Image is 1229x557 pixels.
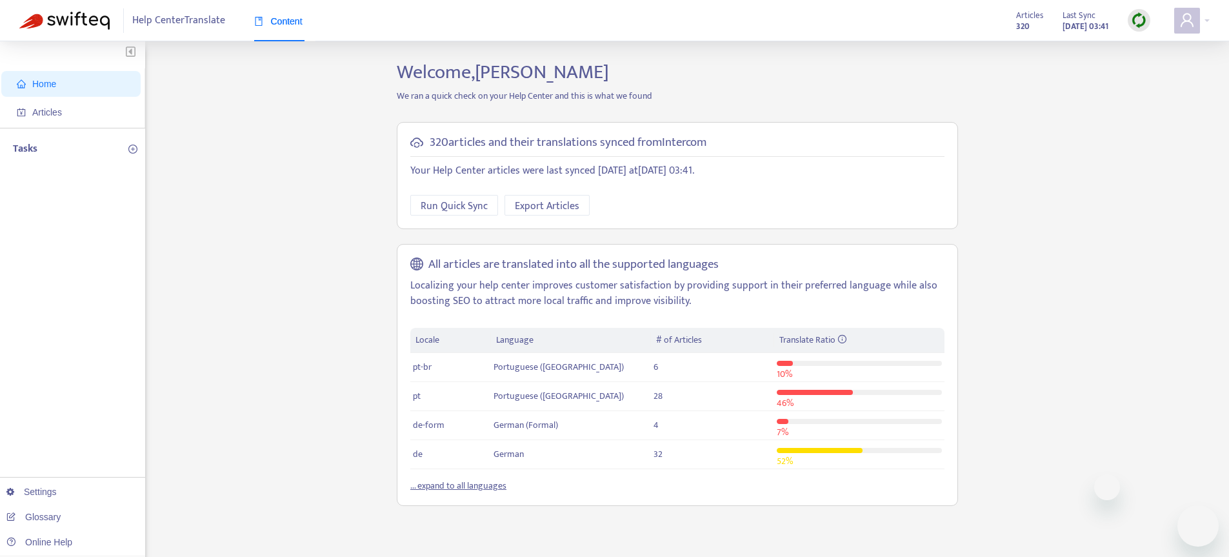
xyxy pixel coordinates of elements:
[494,447,524,461] span: German
[410,163,944,179] p: Your Help Center articles were last synced [DATE] at [DATE] 03:41 .
[254,17,263,26] span: book
[651,328,774,353] th: # of Articles
[777,396,794,410] span: 46 %
[32,79,56,89] span: Home
[494,360,624,374] span: Portuguese ([GEOGRAPHIC_DATA])
[410,136,423,149] span: cloud-sync
[421,198,488,214] span: Run Quick Sync
[413,447,423,461] span: de
[428,258,719,272] h5: All articles are translated into all the supported languages
[6,512,61,522] a: Glossary
[491,328,651,353] th: Language
[19,12,110,30] img: Swifteq
[777,367,792,381] span: 10 %
[654,418,659,432] span: 4
[32,107,62,117] span: Articles
[410,278,944,309] p: Localizing your help center improves customer satisfaction by providing support in their preferre...
[410,478,506,493] a: ... expand to all languages
[413,389,421,403] span: pt
[387,89,968,103] p: We ran a quick check on your Help Center and this is what we found
[1016,8,1043,23] span: Articles
[128,145,137,154] span: plus-circle
[1179,12,1195,28] span: user
[1094,474,1120,500] iframe: Close message
[1131,12,1147,28] img: sync.dc5367851b00ba804db3.png
[515,198,579,214] span: Export Articles
[17,108,26,117] span: account-book
[413,360,432,374] span: pt-br
[505,195,590,216] button: Export Articles
[1063,8,1095,23] span: Last Sync
[410,195,498,216] button: Run Quick Sync
[6,537,72,547] a: Online Help
[654,447,663,461] span: 32
[413,418,445,432] span: de-form
[397,56,609,88] span: Welcome, [PERSON_NAME]
[132,8,225,33] span: Help Center Translate
[1177,505,1219,547] iframe: Button to launch messaging window
[410,328,491,353] th: Locale
[777,425,788,440] span: 7 %
[13,141,37,157] p: Tasks
[17,79,26,88] span: home
[654,360,658,374] span: 6
[777,454,793,469] span: 52 %
[494,389,624,403] span: Portuguese ([GEOGRAPHIC_DATA])
[6,487,57,497] a: Settings
[430,136,706,150] h5: 320 articles and their translations synced from Intercom
[254,16,303,26] span: Content
[494,418,558,432] span: German (Formal)
[1063,19,1108,34] strong: [DATE] 03:41
[1016,19,1030,34] strong: 320
[410,258,423,272] span: global
[654,389,663,403] span: 28
[779,333,939,347] div: Translate Ratio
